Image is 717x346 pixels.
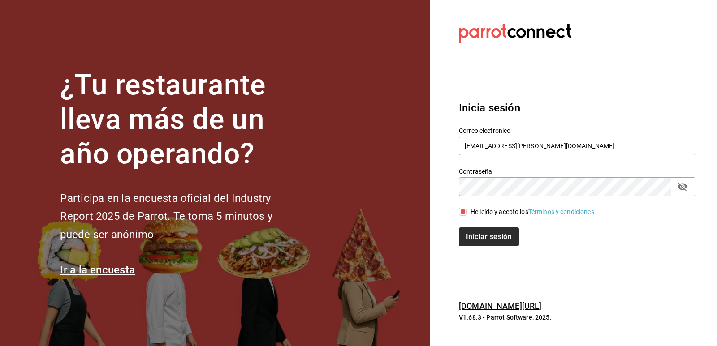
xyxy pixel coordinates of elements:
[459,227,519,246] button: Iniciar sesión
[528,208,596,215] a: Términos y condiciones.
[60,264,135,276] a: Ir a la encuesta
[459,313,695,322] p: V1.68.3 - Parrot Software, 2025.
[675,179,690,194] button: passwordField
[60,189,302,244] h2: Participa en la encuesta oficial del Industry Report 2025 de Parrot. Te toma 5 minutos y puede se...
[459,168,695,175] label: Contraseña
[471,207,596,217] div: He leído y acepto los
[459,128,695,134] label: Correo electrónico
[60,68,302,171] h1: ¿Tu restaurante lleva más de un año operando?
[459,100,695,116] h3: Inicia sesión
[459,137,695,155] input: Ingresa tu correo electrónico
[459,301,541,311] a: [DOMAIN_NAME][URL]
